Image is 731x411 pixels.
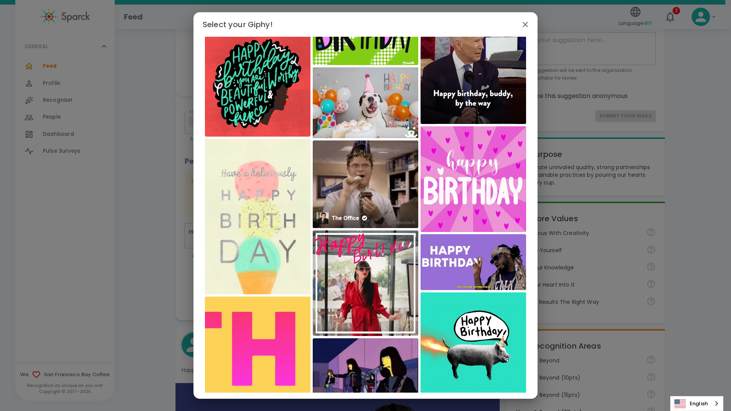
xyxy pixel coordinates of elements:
img: Text gif. The text, "Happy Birthday," is written in white and is surrounded by pink hearts. [421,126,526,232]
img: Video gif. A woman in a stylish red dress and large sunglasses dances elegantly as she lowers her... [313,230,418,336]
img: 80h.jpg [317,212,329,224]
img: Illustrated gif. Ice cream cone with three scoops of ice cream changes rainbow colors. Text, “Hav... [205,139,310,294]
div: The Office [332,214,359,223]
aside: Language selected: English [670,396,723,411]
img: Illustrated gif. A profile view of a woman with an afro, in which cursive turquoise text says, "h... [205,31,310,137]
img: Digital art gif. A creepy black and white pig superimposed on a teal background wears a party hat... [421,292,526,398]
img: Video gif. Black and white dog in a pointed, pink birthday hat licks its lips over a white birthd... [313,67,418,138]
div: Language [670,396,723,411]
img: Text gif. T-Pain sings along as he points to the words “Happy birthday to you.” A caption reads “... [421,234,526,290]
img: Text gif. Text, “Wish you a very happy birthday. Wish you a very happy birthday.” [205,297,310,402]
h2: Select your Giphy! [193,12,538,37]
img: Politics gif. Joe Biden behind a microphone looks off to the side and says, "Happy birthday, budd... [421,18,526,124]
a: English [671,396,723,411]
img: TV gif. Clip of Rainn Wilson as Dwight in "The Office" wearing an "Over the Hill" party hat and b... [313,140,418,228]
